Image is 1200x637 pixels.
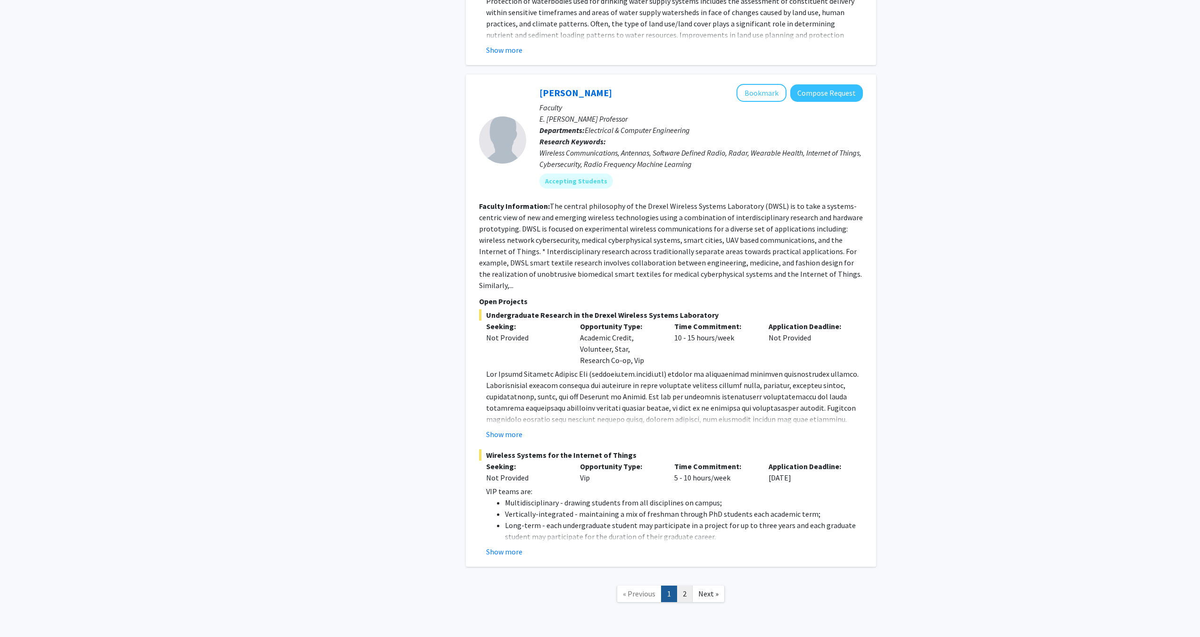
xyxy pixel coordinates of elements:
b: Faculty Information: [479,201,550,211]
a: 2 [677,586,693,602]
span: « Previous [623,589,655,598]
p: E. [PERSON_NAME] Professor [539,113,863,124]
p: Opportunity Type: [580,461,660,472]
span: Undergraduate Research in the Drexel Wireless Systems Laboratory [479,309,863,321]
span: Next » [698,589,719,598]
iframe: Chat [1160,595,1193,630]
p: Application Deadline: [769,321,849,332]
li: Vertically-integrated - maintaining a mix of freshman through PhD students each academic term; [505,508,863,520]
p: Seeking: [486,461,566,472]
a: 1 [661,586,677,602]
mat-chip: Accepting Students [539,174,613,189]
div: 10 - 15 hours/week [667,321,761,366]
p: Faculty [539,102,863,113]
div: Wireless Communications, Antennas, Software Defined Radio, Radar, Wearable Health, Internet of Th... [539,147,863,170]
p: Application Deadline: [769,461,849,472]
div: Not Provided [761,321,856,366]
button: Show more [486,44,522,56]
button: Add Kapil Dandekar to Bookmarks [737,84,786,102]
p: Opportunity Type: [580,321,660,332]
fg-read-more: The central philosophy of the Drexel Wireless Systems Laboratory (DWSL) is to take a systems-cent... [479,201,863,290]
button: Compose Request to Kapil Dandekar [790,84,863,102]
p: Open Projects [479,296,863,307]
a: Previous Page [617,586,662,602]
p: Seeking: [486,321,566,332]
div: 5 - 10 hours/week [667,461,761,483]
div: Not Provided [486,332,566,343]
li: Multidisciplinary - drawing students from all disciplines on campus; [505,497,863,508]
div: Vip [573,461,667,483]
p: VIP teams are: [486,486,863,497]
li: Long-term - each undergraduate student may participate in a project for up to three years and eac... [505,520,863,542]
p: Time Commitment: [674,321,754,332]
button: Show more [486,546,522,557]
b: Departments: [539,125,585,135]
div: [DATE] [761,461,856,483]
a: [PERSON_NAME] [539,87,612,99]
a: Next [692,586,725,602]
span: Electrical & Computer Engineering [585,125,690,135]
div: Not Provided [486,472,566,483]
b: Research Keywords: [539,137,606,146]
button: Show more [486,429,522,440]
p: Time Commitment: [674,461,754,472]
div: Academic Credit, Volunteer, Star, Research Co-op, Vip [573,321,667,366]
p: Lor Ipsumd Sitametc Adipisc Eli (seddoeiu.tem.incidi.utl) etdolor ma aliquaenimad minimven quisno... [486,368,863,481]
span: Wireless Systems for the Internet of Things [479,449,863,461]
nav: Page navigation [466,576,876,614]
